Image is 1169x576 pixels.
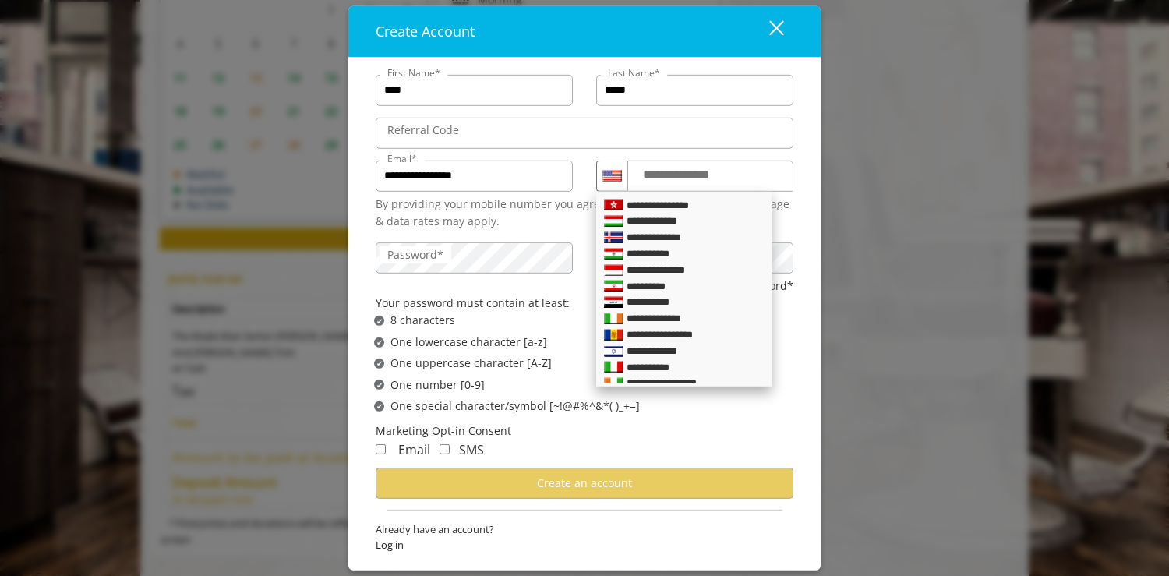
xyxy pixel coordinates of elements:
[376,22,475,41] span: Create Account
[390,398,640,415] span: One special character/symbol [~!@#%^&*( )_+=]
[376,422,793,440] div: Marketing Opt-in Consent
[376,444,386,454] input: Receive Marketing Email
[390,355,552,372] span: One uppercase character [A-Z]
[376,118,793,149] input: ReferralCode
[390,334,547,351] span: One lowercase character [a-z]
[376,314,383,327] span: ✔
[380,65,448,80] label: First Name*
[600,65,668,80] label: Last Name*
[398,441,430,458] span: Email
[376,521,793,537] span: Already have an account?
[596,161,627,192] div: Country
[390,376,485,393] span: One number [0-9]
[751,19,782,43] div: close dialog
[459,441,484,458] span: SMS
[380,151,425,166] label: Email*
[376,295,793,312] div: Your password must contain at least:
[740,16,793,48] button: close dialog
[376,196,793,231] div: By providing your mobile number you agree to receive text messages. Message & data rates may apply.
[376,357,383,369] span: ✔
[376,379,383,391] span: ✔
[376,336,383,348] span: ✔
[380,122,467,139] label: Referral Code
[376,468,793,498] button: Create an account
[380,246,451,263] label: Password*
[376,75,573,106] input: FirstName
[440,444,450,454] input: Receive Marketing SMS
[596,75,793,106] input: Lastname
[376,537,793,553] span: Log in
[376,400,383,412] span: ✔
[376,161,573,192] input: Email
[376,242,573,274] input: Password
[390,312,455,329] span: 8 characters
[537,475,632,490] span: Create an account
